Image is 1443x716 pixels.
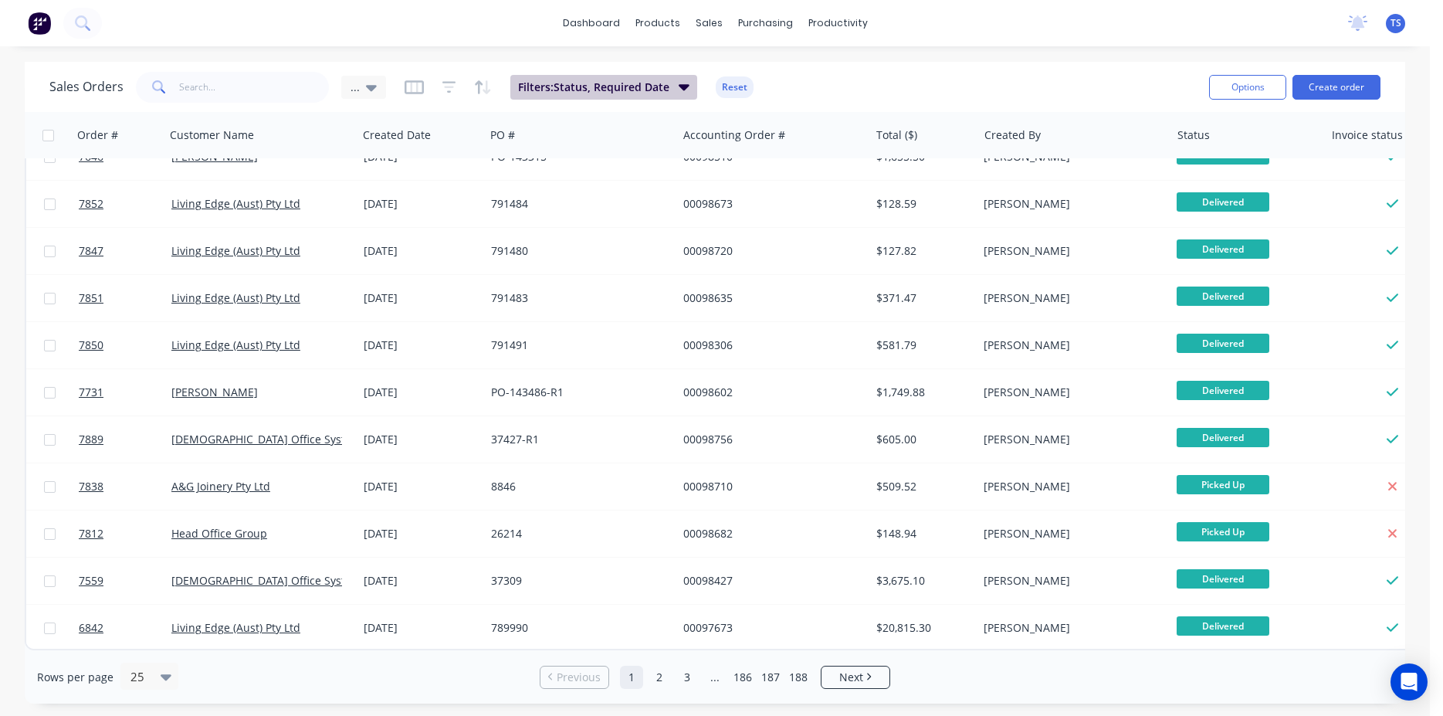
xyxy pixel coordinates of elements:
div: [DATE] [364,243,479,259]
div: [PERSON_NAME] [984,243,1155,259]
div: 00098756 [683,432,855,447]
div: Invoice status [1332,127,1403,143]
div: 00098682 [683,526,855,541]
div: 00097673 [683,620,855,636]
div: $20,815.30 [876,620,967,636]
a: 7852 [79,181,171,227]
div: 00098427 [683,573,855,589]
a: Living Edge (Aust) Pty Ltd [171,338,300,352]
a: 7889 [79,416,171,463]
a: Living Edge (Aust) Pty Ltd [171,620,300,635]
span: Picked Up [1177,475,1269,494]
div: 791484 [491,196,662,212]
div: $371.47 [876,290,967,306]
a: 6842 [79,605,171,651]
div: 37427-R1 [491,432,662,447]
div: Total ($) [876,127,917,143]
div: [DATE] [364,196,479,212]
span: 7812 [79,526,103,541]
span: Delivered [1177,287,1269,306]
div: products [628,12,688,35]
div: Status [1177,127,1210,143]
div: purchasing [730,12,801,35]
div: PO-143486-R1 [491,385,662,400]
a: Page 3 [676,666,699,689]
div: Customer Name [170,127,254,143]
div: $581.79 [876,338,967,353]
div: 00098673 [683,196,855,212]
a: Head Office Group [171,526,267,541]
div: [DATE] [364,432,479,447]
div: [PERSON_NAME] [984,385,1155,400]
span: 7559 [79,573,103,589]
div: 791480 [491,243,662,259]
div: [DATE] [364,573,479,589]
span: Filters: Status, Required Date [518,80,669,95]
span: Previous [557,670,601,685]
div: $127.82 [876,243,967,259]
span: Delivered [1177,239,1269,259]
a: [DEMOGRAPHIC_DATA] Office Systems [171,573,367,588]
div: PO # [490,127,515,143]
div: [PERSON_NAME] [984,290,1155,306]
input: Search... [179,72,330,103]
span: 6842 [79,620,103,636]
div: [DATE] [364,385,479,400]
span: Delivered [1177,381,1269,400]
span: Delivered [1177,616,1269,636]
span: Rows per page [37,670,113,685]
div: Open Intercom Messenger [1390,663,1428,701]
button: Reset [716,76,754,98]
div: [PERSON_NAME] [984,196,1155,212]
div: 791483 [491,290,662,306]
div: Created By [984,127,1041,143]
div: 37309 [491,573,662,589]
div: [DATE] [364,338,479,353]
a: Page 1 is your current page [620,666,643,689]
span: Next [839,670,863,685]
div: [DATE] [364,290,479,306]
a: Page 187 [759,666,782,689]
a: 7847 [79,228,171,274]
span: 7838 [79,479,103,494]
div: [DATE] [364,479,479,494]
div: 00098635 [683,290,855,306]
div: [PERSON_NAME] [984,479,1155,494]
a: Page 188 [787,666,810,689]
div: 00098720 [683,243,855,259]
div: [DATE] [364,620,479,636]
div: Created Date [363,127,431,143]
div: [PERSON_NAME] [984,432,1155,447]
a: Jump forward [703,666,727,689]
div: 8846 [491,479,662,494]
div: [DATE] [364,526,479,541]
a: Living Edge (Aust) Pty Ltd [171,196,300,211]
div: [PERSON_NAME] [984,620,1155,636]
a: 7731 [79,369,171,416]
div: $3,675.10 [876,573,967,589]
div: [PERSON_NAME] [984,526,1155,541]
button: Create order [1292,75,1380,100]
div: $1,749.88 [876,385,967,400]
span: 7852 [79,196,103,212]
a: Page 2 [648,666,671,689]
div: 26214 [491,526,662,541]
div: 789990 [491,620,662,636]
div: Accounting Order # [683,127,785,143]
span: 7847 [79,243,103,259]
a: [DEMOGRAPHIC_DATA] Office Systems [171,432,367,446]
a: 7850 [79,322,171,368]
div: $509.52 [876,479,967,494]
span: ... [351,79,360,95]
span: TS [1390,16,1401,30]
div: 00098602 [683,385,855,400]
span: Delivered [1177,569,1269,589]
a: Page 186 [731,666,754,689]
span: 7850 [79,338,103,353]
div: [PERSON_NAME] [984,338,1155,353]
a: 7812 [79,511,171,557]
div: $128.59 [876,196,967,212]
a: 7559 [79,558,171,604]
div: sales [688,12,730,35]
div: 00098306 [683,338,855,353]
